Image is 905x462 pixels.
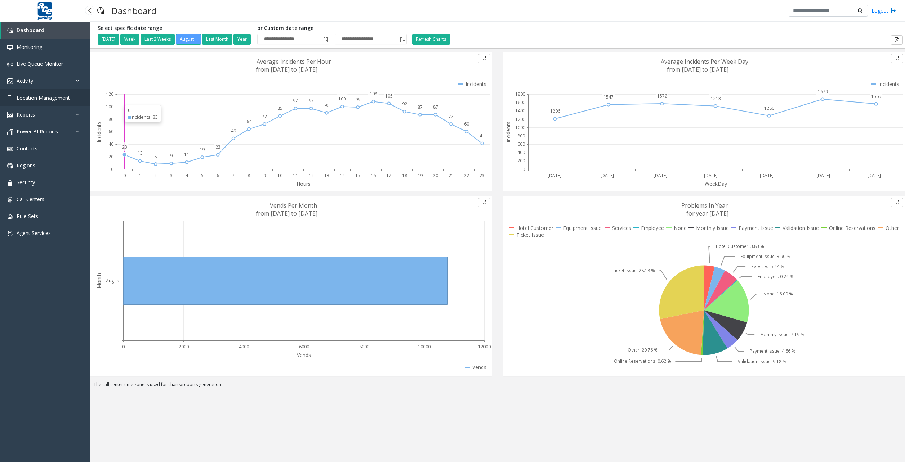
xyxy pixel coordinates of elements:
div: The call center time zone is used for charts/reports generation [90,381,905,391]
span: Contacts [17,145,37,152]
img: 'icon' [7,214,13,219]
text: 16 [371,172,376,178]
button: Year [233,34,251,45]
text: [DATE] [867,172,881,178]
text: WeekDay [705,180,727,187]
text: Employee: 0.24 % [758,273,794,280]
button: Export to pdf [478,198,490,207]
text: 1547 [603,94,614,100]
img: 'icon' [7,129,13,135]
text: 1000 [515,124,525,131]
text: 20 [433,172,438,178]
button: [DATE] [98,34,119,45]
text: 1513 [711,95,721,101]
text: Other: 20.76 % [628,347,658,353]
h5: Select specific date range [98,25,252,31]
text: 60 [464,121,469,127]
text: 49 [231,128,236,134]
text: [DATE] [600,172,614,178]
text: 17 [386,172,391,178]
text: Average Incidents Per Hour [257,58,331,65]
text: 6000 [299,344,309,350]
button: Refresh Charts [412,34,450,45]
text: 23 [480,172,485,178]
text: Vends Per Month [270,201,317,209]
text: 18 [402,172,407,178]
text: 1280 [764,105,774,111]
text: 200 [517,158,525,164]
button: Export to pdf [891,35,903,45]
text: Average Incidents Per Week Day [661,58,748,65]
text: 19 [418,172,423,178]
button: Week [120,34,139,45]
text: 80 [108,116,113,122]
img: 'icon' [7,28,13,33]
text: 97 [309,98,314,104]
img: 'icon' [7,231,13,236]
text: 1206 [550,108,560,114]
img: 'icon' [7,62,13,67]
text: 85 [277,105,282,111]
img: logout [890,7,896,14]
text: from [DATE] to [DATE] [256,65,317,73]
text: 1400 [515,108,525,114]
text: 8000 [359,344,369,350]
text: 12 [309,172,314,178]
text: Online Reservations: 0.62 % [614,358,671,364]
text: 23 [122,144,127,150]
div: 0 [128,107,158,114]
text: 12000 [478,344,491,350]
button: Export to pdf [478,54,490,63]
text: 72 [262,113,267,119]
text: 1800 [515,91,525,97]
text: 1 [139,172,141,178]
span: Reports [17,111,35,118]
text: 99 [355,96,360,103]
span: Live Queue Monitor [17,60,63,67]
text: 11 [293,172,298,178]
text: 10000 [418,344,431,350]
text: 15 [355,172,360,178]
text: 1565 [871,93,881,99]
text: 600 [517,141,525,147]
text: [DATE] [760,172,774,178]
text: Ticket Issue: 28.18 % [612,267,655,273]
text: 0 [122,344,125,350]
text: 87 [418,104,423,110]
text: 100 [106,104,113,110]
text: 11 [184,151,189,158]
text: 2000 [179,344,189,350]
text: 87 [433,104,438,110]
text: None: 16.00 % [763,291,793,297]
text: 22 [464,172,469,178]
text: 72 [449,113,454,119]
span: Monitoring [17,44,42,50]
text: 9 [263,172,266,178]
img: 'icon' [7,78,13,84]
text: 0 [111,166,113,172]
button: August [176,34,201,45]
text: 64 [246,118,252,124]
text: [DATE] [654,172,667,178]
text: Month [95,273,102,289]
text: Incidents [95,122,102,142]
span: Dashboard [17,27,44,33]
text: 120 [106,91,113,97]
text: 13 [324,172,329,178]
text: [DATE] [704,172,718,178]
text: Monthly Issue: 7.19 % [760,331,804,338]
text: 92 [402,101,407,107]
text: 41 [480,133,485,139]
text: 4000 [239,344,249,350]
img: 'icon' [7,146,13,152]
button: Last 2 Weeks [141,34,175,45]
span: Activity [17,77,33,84]
text: Incidents [505,122,512,142]
text: 6 [217,172,219,178]
text: from [DATE] to [DATE] [256,209,317,217]
text: 8 [248,172,250,178]
text: 100 [338,96,346,102]
text: 4 [186,172,188,178]
span: Call Centers [17,196,44,203]
span: Rule Sets [17,213,38,219]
